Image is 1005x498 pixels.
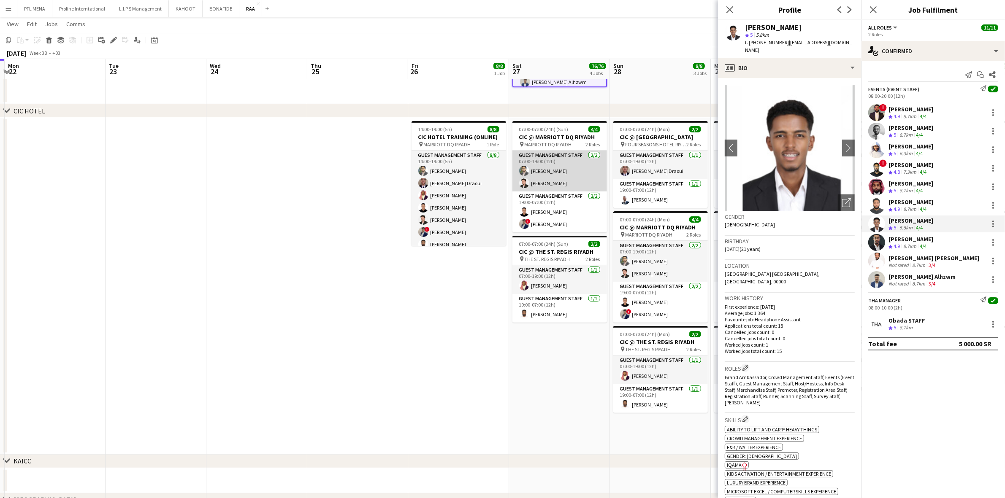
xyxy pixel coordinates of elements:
div: 2 Roles [868,31,998,38]
app-card-role: Guest Management Staff1/119:00-07:00 (12h)[PERSON_NAME] [512,294,607,323]
app-job-card: 07:00-07:00 (24h) (Sun)4/4CIC @ MARRIOTT DQ RIYADH MARRIOTT DQ RIYADH2 RolesGuest Management Staf... [512,121,607,232]
div: [PERSON_NAME] [889,198,933,206]
span: FOUR SEASONS HOTEL RIYADH [626,141,687,148]
app-skills-label: 4/4 [920,206,926,212]
div: [PERSON_NAME] [889,180,933,187]
app-job-card: 07:00-07:00 (24h) (Tue)2/2CIC @ THE ST. REGIS RIYADH THE ST. REGIS RIYADH2 RolesGuest Management ... [714,326,809,413]
a: Comms [63,19,89,30]
span: Mon [8,62,19,70]
span: Fri [412,62,418,70]
span: 8/8 [493,63,505,69]
h3: Location [725,262,855,269]
app-job-card: 07:00-07:00 (24h) (Tue)2/2CIC @ [GEOGRAPHIC_DATA] FOUR SEASONS HOTEL RIYADH2 RolesGuest Managemen... [714,121,809,208]
span: 27 [511,67,522,76]
div: 1 Job [494,70,505,76]
app-skills-label: 4/4 [920,243,926,249]
span: 29 [713,67,725,76]
app-card-role: Guest Management Staff2/219:00-07:00 (12h)[PERSON_NAME]![PERSON_NAME] [613,282,708,323]
div: KAICC [14,457,31,465]
span: 5 [894,324,896,331]
h3: CIC @ [GEOGRAPHIC_DATA] [714,133,809,141]
div: Obada STAFF [889,317,925,324]
div: [PERSON_NAME] [889,161,933,169]
div: [PERSON_NAME] Alhzwm [889,273,956,280]
button: All roles [868,24,899,31]
div: 08:00-10:00 (2h) [868,304,998,311]
span: 28 [612,67,623,76]
app-skills-label: 3/4 [929,280,935,287]
span: 2 Roles [586,141,600,148]
p: Cancelled jobs total count: 0 [725,335,855,342]
button: Proline Interntational [52,0,112,17]
span: Microsoft Excel / Computer skills experience [727,488,836,495]
app-job-card: 07:00-07:00 (24h) (Sun)2/2CIC @ THE ST. REGIS RIYADH THE ST. REGIS RIYADH2 RolesGuest Management ... [512,236,607,323]
span: 22 [7,67,19,76]
app-job-card: 07:00-07:00 (24h) (Mon)2/2CIC @ THE ST. REGIS RIYADH THE ST. REGIS RIYADH2 RolesGuest Management ... [613,326,708,413]
h3: CIC HOTEL TRAINING (ONLINE) [412,133,506,141]
span: Tue [109,62,119,70]
app-job-card: 07:00-07:00 (24h) (Mon)2/2CIC @ [GEOGRAPHIC_DATA] FOUR SEASONS HOTEL RIYADH2 RolesGuest Managemen... [613,121,708,208]
span: 07:00-07:00 (24h) (Sun) [519,241,569,247]
span: [DATE] (21 years) [725,246,761,252]
div: [DATE] [7,49,26,57]
app-card-role: Guest Management Staff1/107:00-19:00 (12h)[PERSON_NAME] [714,355,809,384]
span: F&B / Waiter experience [727,444,781,450]
span: ! [879,104,887,111]
span: 2/2 [689,331,701,337]
div: CIC HOTEL [14,107,45,115]
app-card-role: Guest Management Staff1/107:00-19:00 (12h)[PERSON_NAME] Draoui [613,151,708,179]
span: THE ST. REGIS RIYADH [626,346,671,353]
span: Ability to lift and carry heavy things [727,426,817,433]
span: 07:00-07:00 (24h) (Mon) [620,126,670,132]
span: Mon [714,62,725,70]
span: IQAMA [727,462,742,468]
app-card-role: Guest Management Staff8/814:00-19:00 (5h)[PERSON_NAME][PERSON_NAME] Draoui[PERSON_NAME][PERSON_NA... [412,151,506,265]
div: 8.7km [910,262,927,268]
div: [PERSON_NAME] [889,143,933,150]
app-card-role: Guest Management Staff2/219:00-07:00 (12h)[PERSON_NAME]![PERSON_NAME] [714,282,809,323]
div: 07:00-07:00 (24h) (Tue)4/4CIC @ MARRIOTT DQ RIYADH MARRIOTT DQ RIYADH2 RolesGuest Management Staf... [714,211,809,323]
span: 4/4 [588,126,600,132]
p: Average jobs: 1.364 [725,310,855,316]
h3: CIC @ THE ST. REGIS RIYADH [613,338,708,346]
span: 11/11 [981,24,998,31]
app-card-role: Guest Management Staff2/207:00-19:00 (12h)[PERSON_NAME][PERSON_NAME] [613,241,708,282]
span: 5 [894,224,896,231]
span: ! [425,227,430,232]
app-job-card: 14:00-19:00 (5h)8/8CIC HOTEL TRAINING (ONLINE) MARRIOTT DQ RIYADH1 RoleGuest Management Staff8/81... [412,121,506,246]
span: 2/2 [689,126,701,132]
a: Jobs [42,19,61,30]
app-skills-label: 3/4 [929,262,935,268]
span: [DEMOGRAPHIC_DATA] [725,221,775,228]
p: First experience: [DATE] [725,304,855,310]
span: t. [PHONE_NUMBER] [745,39,789,46]
div: Not rated [889,262,910,268]
p: Applications total count: 18 [725,323,855,329]
span: 26 [410,67,418,76]
h3: CIC @ [GEOGRAPHIC_DATA] [613,133,708,141]
div: Not rated [889,280,910,287]
app-card-role: Guest Management Staff1/119:00-07:00 (12h)[PERSON_NAME] [714,384,809,413]
span: Thu [311,62,321,70]
span: 14:00-19:00 (5h) [418,126,452,132]
span: 1 Role [487,141,499,148]
h3: Profile [718,4,861,15]
span: Luxury brand experience [727,479,786,486]
button: PFL MENA [17,0,52,17]
div: Open photos pop-in [838,194,855,211]
h3: CIC @ MARRIOTT DQ RIYADH [512,133,607,141]
p: Worked jobs count: 1 [725,342,855,348]
app-card-role: Guest Management Staff2/207:00-19:00 (12h)[PERSON_NAME][PERSON_NAME] [714,241,809,282]
button: RAA [239,0,262,17]
app-skills-label: 4/4 [916,187,923,194]
span: 4.8 [894,169,900,175]
div: 8.7km [902,243,918,250]
span: MARRIOTT DQ RIYADH [525,141,572,148]
div: 4 Jobs [590,70,606,76]
div: 08:00-20:00 (12h) [868,93,998,99]
h3: Skills [725,415,855,424]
